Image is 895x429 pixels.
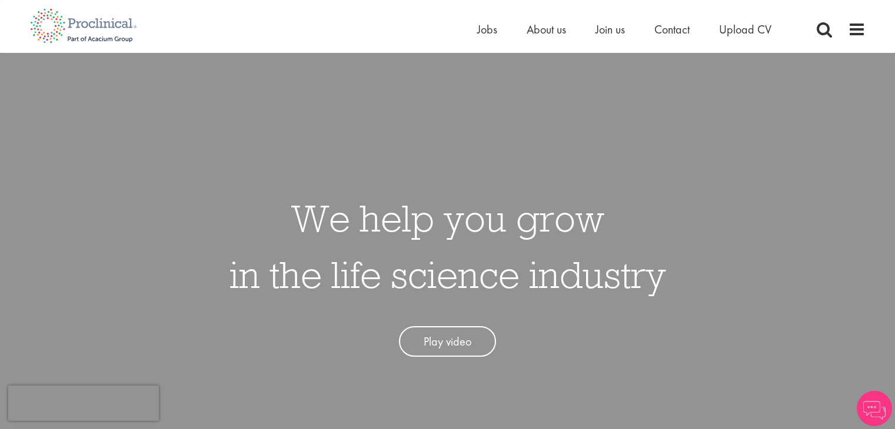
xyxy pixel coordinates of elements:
[719,22,771,37] a: Upload CV
[477,22,497,37] a: Jobs
[654,22,690,37] a: Contact
[595,22,625,37] a: Join us
[527,22,566,37] a: About us
[229,190,666,303] h1: We help you grow in the life science industry
[399,326,496,357] a: Play video
[857,391,892,426] img: Chatbot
